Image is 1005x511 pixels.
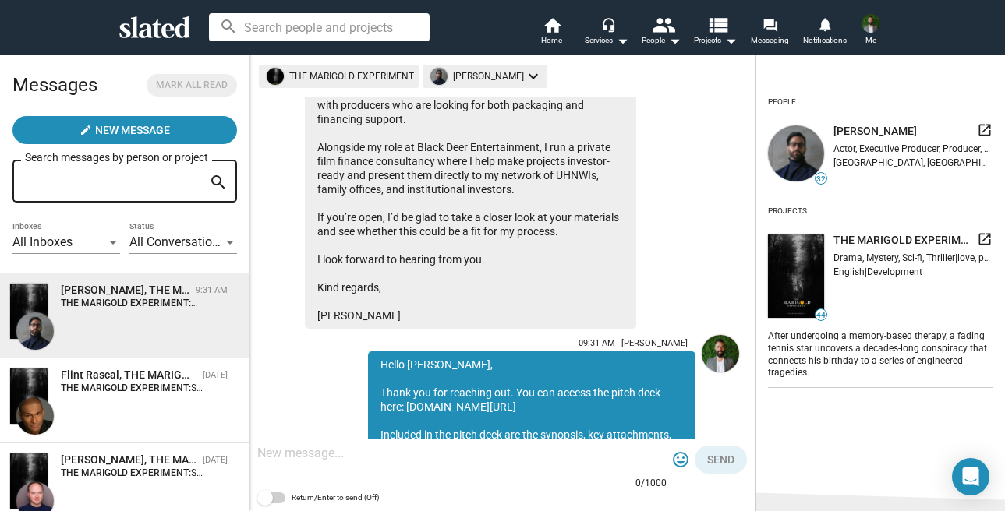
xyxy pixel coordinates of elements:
[292,488,379,507] span: Return/Enter to send (Off)
[833,143,993,154] div: Actor, Executive Producer, Producer, Visual Effects Artist, Visual Effects Supervisor
[694,31,737,50] span: Projects
[61,368,196,382] div: Flint Rascal, THE MARIGOLD EXPERIMENT
[430,68,448,85] img: undefined
[721,31,740,50] mat-icon: arrow_drop_down
[196,285,228,295] time: 9:31 AM
[61,298,197,308] strong: THE MARIGOLD EXPERIMENT:
[61,453,196,467] div: Jonathan Fielding, THE MARIGOLD EXPERIMENT
[865,266,867,277] span: |
[955,252,957,263] span: |
[579,338,615,348] span: 09:31 AM
[751,31,789,50] span: Messaging
[706,13,728,36] mat-icon: view_list
[803,31,847,50] span: Notifications
[651,13,674,36] mat-icon: people
[768,91,796,113] div: People
[621,338,688,348] span: [PERSON_NAME]
[695,446,747,474] button: Send
[10,284,48,339] img: THE MARIGOLD EXPERIMENT
[798,16,852,50] a: Notifications
[763,17,777,32] mat-icon: forum
[524,67,543,86] mat-icon: keyboard_arrow_down
[203,455,228,465] time: [DATE]
[833,266,865,277] span: English
[61,283,189,298] div: Poya Shohani, THE MARIGOLD EXPERIMENT
[867,266,922,277] span: Development
[129,234,225,249] span: All Conversations
[768,125,824,181] img: undefined
[61,467,191,478] strong: THE MARIGOLD EXPERIMENT:
[95,116,170,144] span: New Message
[852,11,890,51] button: Felix Nunez JRMe
[865,31,876,50] span: Me
[209,13,430,41] input: Search people and projects
[209,171,228,195] mat-icon: search
[768,234,824,318] img: undefined
[601,17,615,31] mat-icon: headset_mic
[10,453,48,509] img: THE MARIGOLD EXPERIMENT
[12,234,73,249] span: All Inboxes
[12,66,97,104] h2: Messages
[203,370,228,380] time: [DATE]
[952,458,989,495] div: Open Intercom Messenger
[665,31,684,50] mat-icon: arrow_drop_down
[702,335,739,372] img: Felix Nunez JR
[423,65,547,88] mat-chip: [PERSON_NAME]
[305,36,636,329] div: Hi, I came across The Marigold Experiment on Slated and wanted to reach out. Your project looks i...
[671,450,690,469] mat-icon: tag_faces
[543,16,561,34] mat-icon: home
[862,14,880,33] img: Felix Nunez JR
[61,382,191,393] strong: THE MARIGOLD EXPERIMENT:
[833,233,971,248] span: THE MARIGOLD EXPERIMENT
[635,478,667,490] mat-hint: 0/1000
[817,16,832,31] mat-icon: notifications
[541,31,562,50] span: Home
[707,446,734,474] span: Send
[613,31,632,50] mat-icon: arrow_drop_down
[977,231,993,247] mat-icon: launch
[156,77,228,93] span: Mark all read
[816,311,826,320] span: 44
[16,312,54,350] img: Poya Shohani
[191,382,925,393] span: Slated surfaced THE MARIGOLD EXPERIMENT as a match for my Actor interest. I would love to share m...
[833,252,955,263] span: Drama, Mystery, Sci-fi, Thriller
[525,16,579,50] a: Home
[688,16,743,50] button: Projects
[80,124,92,136] mat-icon: create
[585,31,628,50] div: Services
[16,397,54,435] img: Flint Rascal
[12,116,237,144] button: New Message
[833,157,993,168] div: [GEOGRAPHIC_DATA], [GEOGRAPHIC_DATA]
[768,327,993,380] div: After undergoing a memory-based therapy, a fading tennis star uncovers a decades-long conspiracy ...
[768,200,807,222] div: Projects
[743,16,798,50] a: Messaging
[634,16,688,50] button: People
[10,368,48,424] img: THE MARIGOLD EXPERIMENT
[147,74,237,97] button: Mark all read
[816,174,826,184] span: 32
[642,31,681,50] div: People
[977,122,993,138] mat-icon: launch
[833,124,917,139] span: [PERSON_NAME]
[191,467,925,478] span: Slated surfaced THE MARIGOLD EXPERIMENT as a match for my Actor interest. I would love to share m...
[579,16,634,50] button: Services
